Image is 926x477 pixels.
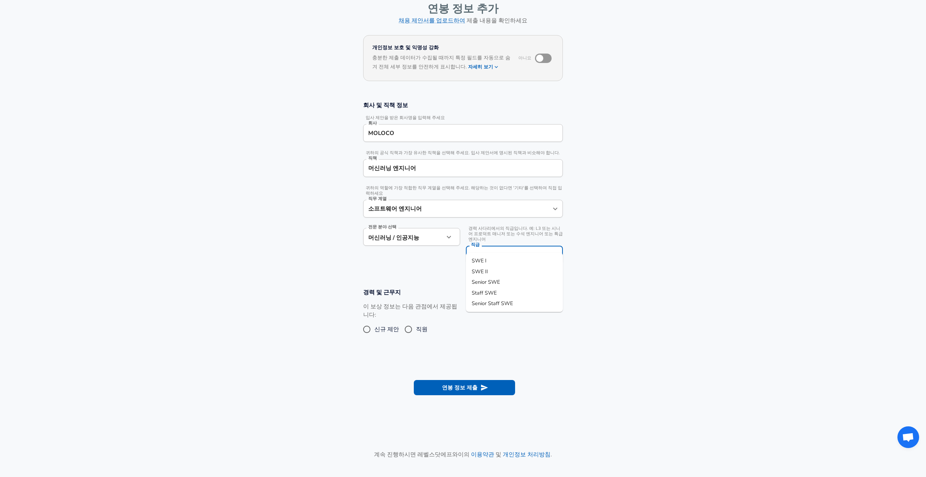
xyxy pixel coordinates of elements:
span: Senior SWE [472,278,500,286]
input: 소프트웨어 엔지니어 [366,203,549,214]
div: 채팅 열기 [897,426,919,448]
span: 귀하의 공식 직책과 가장 유사한 직책을 선택해 주세요. 입사 제안서에 명시된 직책과 비슷해야 합니다. [363,150,563,156]
label: 전문 분야 선택 [368,225,396,229]
button: 연봉 정보 제출 [414,380,515,395]
label: 직책 [368,156,377,160]
span: SWE II [472,268,488,275]
h6: 충분한 제출 데이터가 수집될 때까지 특정 필드를 자동으로 숨겨 전체 세부 정보를 안전하게 표시합니다. [372,54,515,72]
span: 아니요 [518,55,531,61]
h3: 경력 및 근무지 [363,288,563,296]
a: 채용 제안서를 업로드하여 [399,17,465,25]
a: 개인정보 처리방침 [503,451,551,459]
h4: 연봉 정보 추가 [363,2,563,16]
label: 회사 [368,121,377,125]
div: 머신러닝 / 인공지능 [363,228,444,246]
button: 자세히 보기 [468,62,499,72]
span: Senior Staff SWE [472,300,513,307]
h6: 제출 내용을 확인하세요 [363,16,563,26]
input: 구글 [366,127,560,139]
span: Staff SWE [472,289,497,296]
span: 입사 제안을 받은 회사명을 입력해 주세요 [363,115,563,121]
input: 소프트웨어 엔지니어 [366,162,560,174]
label: 직무 계열 [368,197,387,201]
span: 경력 사다리에서의 직급입니다. 예: L3 또는 시니어 프로덕트 매니저 또는 수석 엔지니어 또는 특급 엔지니어 [466,226,563,242]
label: 이 보상 정보는 다음 관점에서 제공됩니다: [363,303,460,319]
label: 직급 [471,242,480,247]
span: 귀하의 역할에 가장 적합한 직무 계열을 선택해 주세요. 해당하는 것이 없다면 '기타'를 선택하여 직접 입력하세요 [363,185,563,196]
span: 직원 [416,325,428,334]
span: SWE I [472,257,487,264]
h4: 개인정보 보호 및 익명성 강화 [372,44,515,51]
span: 신규 제안 [374,325,399,334]
input: L3 [469,249,560,260]
button: Open [550,204,560,214]
h3: 회사 및 직책 정보 [363,101,563,109]
a: 이용약관 [471,451,494,459]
